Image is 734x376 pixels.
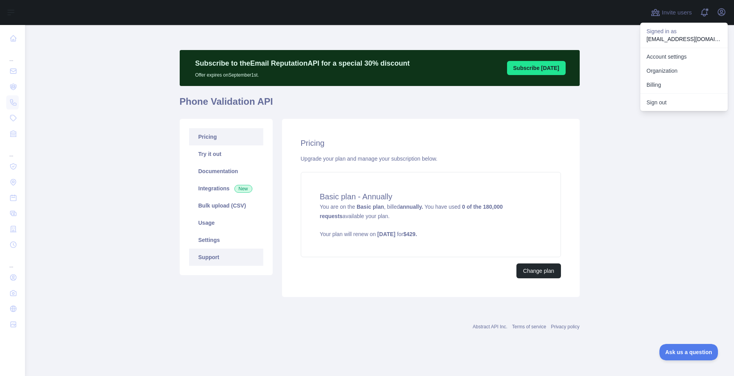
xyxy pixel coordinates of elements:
[189,214,263,231] a: Usage
[301,155,561,163] div: Upgrade your plan and manage your subscription below.
[516,263,561,278] button: Change plan
[640,78,728,92] button: Billing
[301,138,561,149] h2: Pricing
[6,253,19,269] div: ...
[195,69,410,78] p: Offer expires on September 1st.
[649,6,693,19] button: Invite users
[180,95,580,114] h1: Phone Validation API
[640,95,728,109] button: Sign out
[662,8,692,17] span: Invite users
[377,231,395,237] strong: [DATE]
[320,230,542,238] p: Your plan will renew on for
[400,204,423,210] strong: annually.
[6,47,19,63] div: ...
[189,128,263,145] a: Pricing
[646,35,721,43] p: [EMAIL_ADDRESS][DOMAIN_NAME]
[189,231,263,249] a: Settings
[189,180,263,197] a: Integrations New
[320,191,542,202] h4: Basic plan - Annually
[320,204,542,238] span: You are on the , billed You have used available your plan.
[640,50,728,64] a: Account settings
[473,324,507,329] a: Abstract API Inc.
[357,204,384,210] strong: Basic plan
[189,249,263,266] a: Support
[189,197,263,214] a: Bulk upload (CSV)
[6,142,19,158] div: ...
[640,64,728,78] a: Organization
[551,324,579,329] a: Privacy policy
[507,61,566,75] button: Subscribe [DATE]
[234,185,252,193] span: New
[512,324,546,329] a: Terms of service
[195,58,410,69] p: Subscribe to the Email Reputation API for a special 30 % discount
[659,344,718,360] iframe: Toggle Customer Support
[646,27,721,35] p: Signed in as
[404,231,417,237] strong: $ 429 .
[189,163,263,180] a: Documentation
[189,145,263,163] a: Try it out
